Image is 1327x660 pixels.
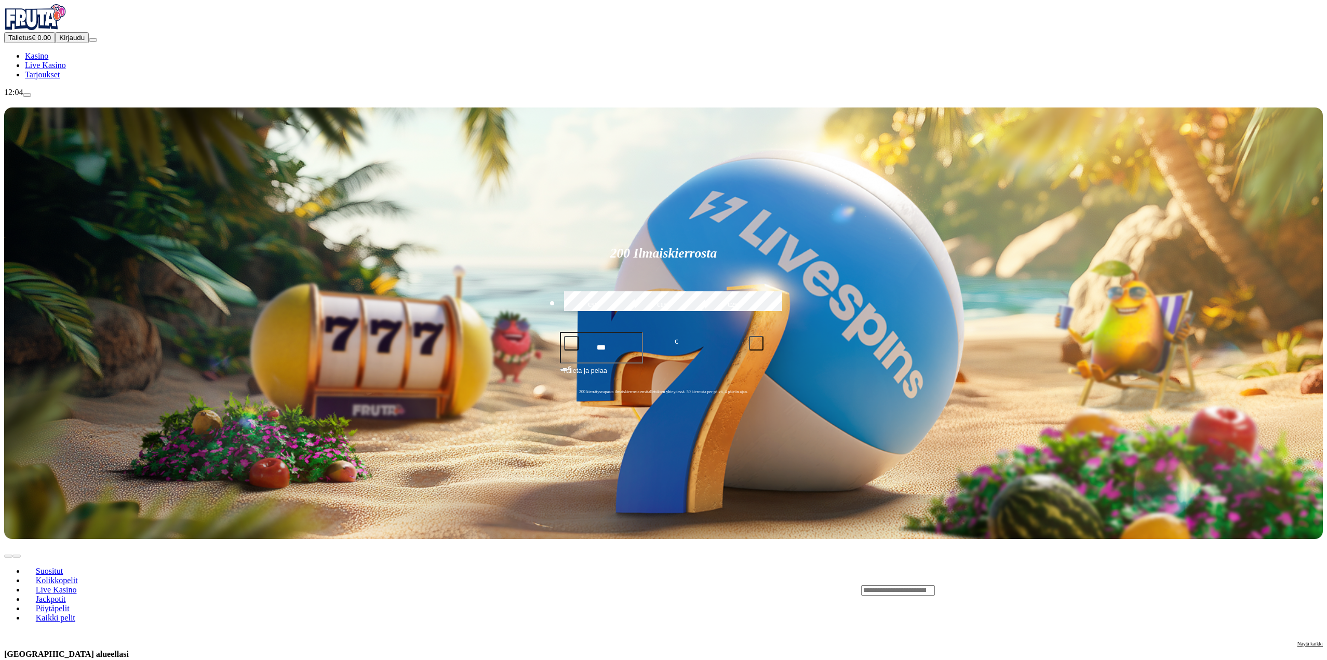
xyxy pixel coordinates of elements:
button: minus icon [564,336,579,351]
a: Live Kasino [25,582,87,598]
input: Search [861,585,935,596]
button: Talleta ja pelaa [560,365,768,385]
span: Live Kasino [32,585,81,594]
span: 12:04 [4,88,23,97]
a: Suositut [25,563,74,579]
a: Kaikki pelit [25,610,86,626]
span: Kolikkopelit [32,576,82,585]
span: Kirjaudu [59,34,85,42]
label: €250 [703,290,766,320]
a: Jackpotit [25,591,76,607]
button: menu [89,38,97,42]
h3: [GEOGRAPHIC_DATA] alueellasi [4,649,129,659]
a: Fruta [4,23,66,32]
span: Kaikki pelit [32,613,79,622]
a: Kolikkopelit [25,573,88,588]
button: next slide [12,555,21,558]
span: Näytä kaikki [1297,641,1323,646]
label: €150 [632,290,695,320]
nav: Main menu [4,51,1323,79]
a: Live Kasino [25,61,66,70]
img: Fruta [4,4,66,30]
nav: Primary [4,4,1323,79]
span: Suositut [32,567,67,575]
span: € 0.00 [32,34,51,42]
button: Talletusplus icon€ 0.00 [4,32,55,43]
a: Kasino [25,51,48,60]
span: € [568,365,571,371]
span: Pöytäpelit [32,604,74,613]
span: Talletus [8,34,32,42]
span: Talleta ja pelaa [563,366,607,384]
a: Pöytäpelit [25,601,80,616]
header: Lobby [4,539,1323,641]
button: live-chat [23,93,31,97]
button: plus icon [749,336,763,351]
label: €50 [561,290,625,320]
a: Tarjoukset [25,70,60,79]
span: € [675,337,678,347]
button: prev slide [4,555,12,558]
span: Jackpotit [32,595,70,603]
nav: Lobby [4,549,840,631]
button: Kirjaudu [55,32,89,43]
